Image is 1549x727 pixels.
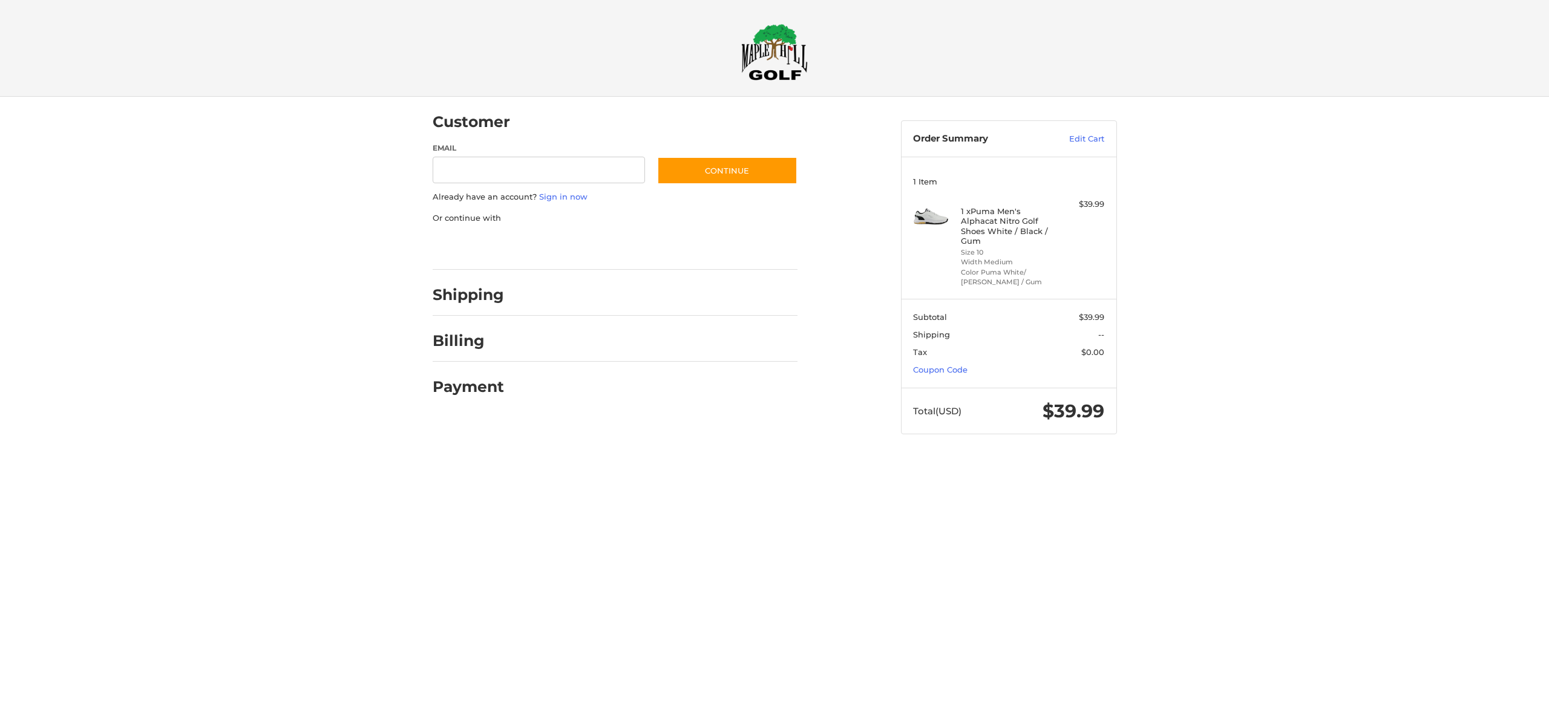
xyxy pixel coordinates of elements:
[1056,198,1104,210] div: $39.99
[634,236,724,258] iframe: PayPal-venmo
[433,112,510,131] h2: Customer
[531,236,622,258] iframe: PayPal-paylater
[433,143,646,154] label: Email
[913,347,927,357] span: Tax
[1081,347,1104,357] span: $0.00
[961,206,1053,246] h4: 1 x Puma Men's Alphacat Nitro Golf Shoes White / Black / Gum
[913,365,968,374] a: Coupon Code
[913,177,1104,186] h3: 1 Item
[657,157,797,184] button: Continue
[433,285,504,304] h2: Shipping
[433,212,797,224] p: Or continue with
[1079,312,1104,322] span: $39.99
[913,133,1043,145] h3: Order Summary
[433,191,797,203] p: Already have an account?
[961,247,1053,258] li: Size 10
[433,331,503,350] h2: Billing
[913,405,961,417] span: Total (USD)
[539,192,588,201] a: Sign in now
[961,257,1053,267] li: Width Medium
[913,312,947,322] span: Subtotal
[961,267,1053,287] li: Color Puma White/ [PERSON_NAME] / Gum
[433,377,504,396] h2: Payment
[1098,330,1104,339] span: --
[1043,400,1104,422] span: $39.99
[913,330,950,339] span: Shipping
[1043,133,1104,145] a: Edit Cart
[428,236,519,258] iframe: PayPal-paypal
[741,24,808,80] img: Maple Hill Golf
